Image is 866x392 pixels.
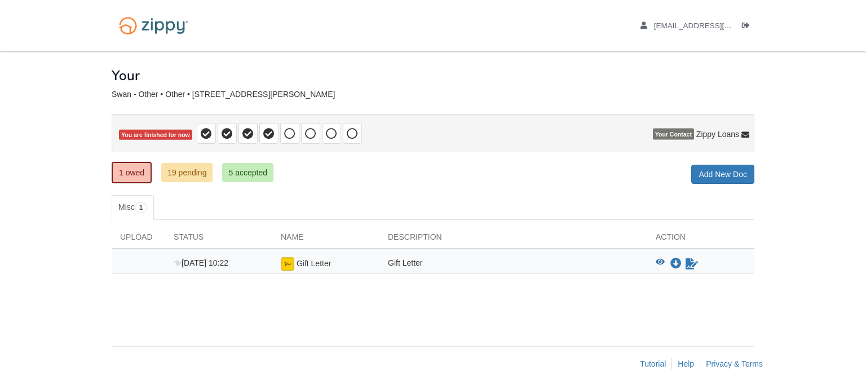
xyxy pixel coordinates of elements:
[656,258,665,270] button: View Gift Letter
[654,21,783,30] span: jeffswan69@yahoo.com
[112,68,140,83] h1: Your
[670,259,682,268] a: Download Gift Letter
[119,130,192,140] span: You are finished for now
[379,257,647,271] div: Gift Letter
[653,129,694,140] span: Your Contact
[640,21,783,33] a: edit profile
[112,90,754,99] div: Swan - Other • Other • [STREET_ADDRESS][PERSON_NAME]
[706,359,763,368] a: Privacy & Terms
[379,231,647,248] div: Description
[161,163,213,182] a: 19 pending
[678,359,694,368] a: Help
[112,231,165,248] div: Upload
[174,258,228,267] span: [DATE] 10:22
[640,359,666,368] a: Tutorial
[112,162,152,183] a: 1 owed
[297,259,331,268] span: Gift Letter
[112,195,154,220] a: Misc
[112,11,196,40] img: Logo
[165,231,272,248] div: Status
[696,129,739,140] span: Zippy Loans
[647,231,754,248] div: Action
[281,257,294,271] img: Ready for you to esign
[691,165,754,184] a: Add New Doc
[742,21,754,33] a: Log out
[135,202,148,213] span: 1
[684,257,699,271] a: Sign Form
[222,163,273,182] a: 5 accepted
[272,231,379,248] div: Name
